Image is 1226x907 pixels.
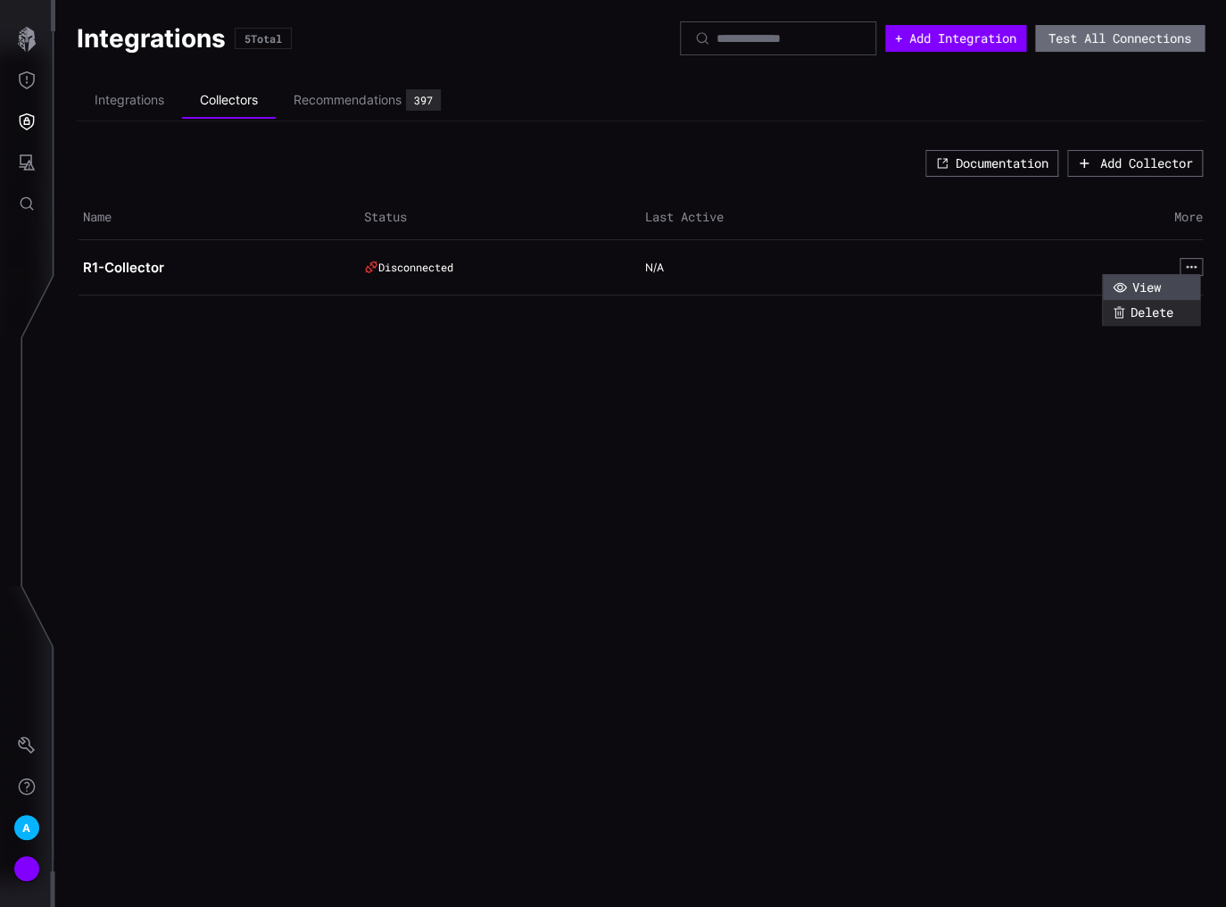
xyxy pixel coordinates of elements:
h1: Integrations [77,22,226,54]
button: Delete [1103,300,1199,325]
button: + Add Integration [885,25,1026,52]
div: 5 Total [244,33,282,44]
button: Add Collector [1067,150,1203,177]
div: Recommendations [294,92,402,108]
li: Integrations [77,83,182,118]
th: Name [79,196,360,240]
button: View [1103,275,1199,300]
th: Last Active [641,196,922,240]
div: Add Collector [1100,155,1193,171]
th: Status [360,196,641,240]
th: More [922,196,1203,240]
td: N/A [641,240,922,295]
h2: R1-Collector [83,259,342,277]
button: Documentation [925,150,1058,177]
div: Disconnected [364,260,623,274]
li: Collectors [182,83,276,119]
div: 397 [414,95,433,105]
button: A [1,807,53,848]
button: Test All Connections [1035,25,1205,52]
span: A [22,819,30,837]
